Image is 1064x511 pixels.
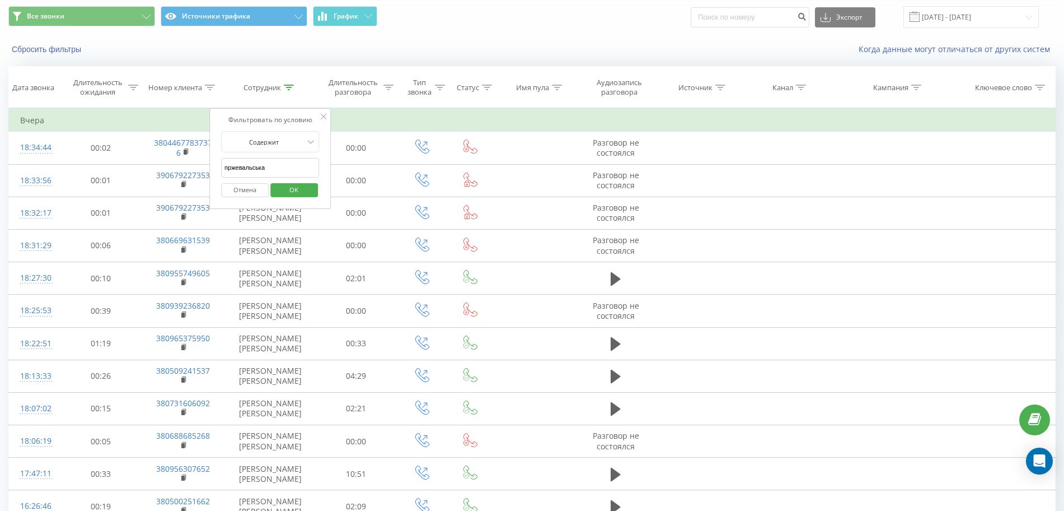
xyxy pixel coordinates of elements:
[60,392,141,425] td: 00:15
[316,392,396,425] td: 02:21
[593,137,639,158] span: Разговор не состоялся
[221,183,269,197] button: Отмена
[859,44,1056,54] a: Когда данные могут отличаться от других систем
[8,44,87,54] button: Сбросить фильтры
[316,458,396,490] td: 10:51
[156,235,210,245] a: 380669631539
[148,83,202,92] div: Номер клиента
[593,202,639,223] span: Разговор не состоялся
[12,83,54,92] div: Дата звонка
[316,229,396,262] td: 00:00
[156,202,210,213] a: 390679227353
[593,430,639,451] span: Разговор не состоялся
[60,132,141,164] td: 00:02
[316,327,396,360] td: 00:33
[772,83,793,92] div: Канал
[9,109,1056,132] td: Вчера
[225,295,316,327] td: [PERSON_NAME] [PERSON_NAME]
[1026,448,1053,475] div: Open Intercom Messenger
[316,132,396,164] td: 00:00
[406,78,432,97] div: Тип звонка
[225,392,316,425] td: [PERSON_NAME] [PERSON_NAME]
[20,267,49,289] div: 18:27:30
[156,365,210,376] a: 380509241537
[161,6,307,26] button: Источники трафика
[20,430,49,452] div: 18:06:19
[20,235,49,257] div: 18:31:29
[156,333,210,343] a: 380965375950
[270,183,318,197] button: OK
[60,327,141,360] td: 01:19
[587,78,652,97] div: Аудиозапись разговора
[8,6,155,26] button: Все звонки
[225,360,316,392] td: [PERSON_NAME] [PERSON_NAME]
[593,170,639,191] span: Разговор не состоялся
[156,170,210,180] a: 390679227353
[156,496,210,507] a: 380500251662
[60,458,141,490] td: 00:33
[225,229,316,262] td: [PERSON_NAME] [PERSON_NAME]
[156,300,210,311] a: 380939236820
[815,7,875,27] button: Экспорт
[154,137,212,158] a: 38044677837376
[593,235,639,256] span: Разговор не состоялся
[316,197,396,229] td: 00:00
[20,398,49,420] div: 18:07:02
[243,83,281,92] div: Сотрудник
[20,463,49,485] div: 17:47:11
[156,268,210,278] a: 380955749605
[60,295,141,327] td: 00:39
[873,83,908,92] div: Кампания
[334,12,358,20] span: График
[457,83,479,92] div: Статус
[326,78,381,97] div: Длительность разговора
[593,300,639,321] span: Разговор не состоялся
[156,398,210,408] a: 380731606092
[27,12,64,21] span: Все звонки
[60,197,141,229] td: 00:01
[316,425,396,458] td: 00:00
[60,425,141,458] td: 00:05
[20,202,49,224] div: 18:32:17
[221,114,320,126] div: Фильтровать по условию
[975,83,1032,92] div: Ключевое слово
[225,458,316,490] td: [PERSON_NAME] [PERSON_NAME]
[316,360,396,392] td: 04:29
[516,83,549,92] div: Имя пула
[678,83,713,92] div: Источник
[60,164,141,197] td: 00:01
[225,197,316,229] td: [PERSON_NAME] [PERSON_NAME]
[316,295,396,327] td: 00:00
[156,463,210,474] a: 380956307652
[20,170,49,192] div: 18:33:56
[156,430,210,441] a: 380688685268
[316,164,396,197] td: 00:00
[20,333,49,355] div: 18:22:51
[20,365,49,387] div: 18:13:33
[60,229,141,262] td: 00:06
[225,327,316,360] td: [PERSON_NAME] [PERSON_NAME]
[60,262,141,295] td: 00:10
[20,137,49,159] div: 18:34:44
[20,300,49,322] div: 18:25:53
[71,78,125,97] div: Длительность ожидания
[225,425,316,458] td: [PERSON_NAME] [PERSON_NAME]
[225,262,316,295] td: [PERSON_NAME] [PERSON_NAME]
[278,181,310,198] span: OK
[221,158,320,178] input: Введите значение
[316,262,396,295] td: 02:01
[313,6,377,26] button: График
[60,360,141,392] td: 00:26
[691,7,809,27] input: Поиск по номеру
